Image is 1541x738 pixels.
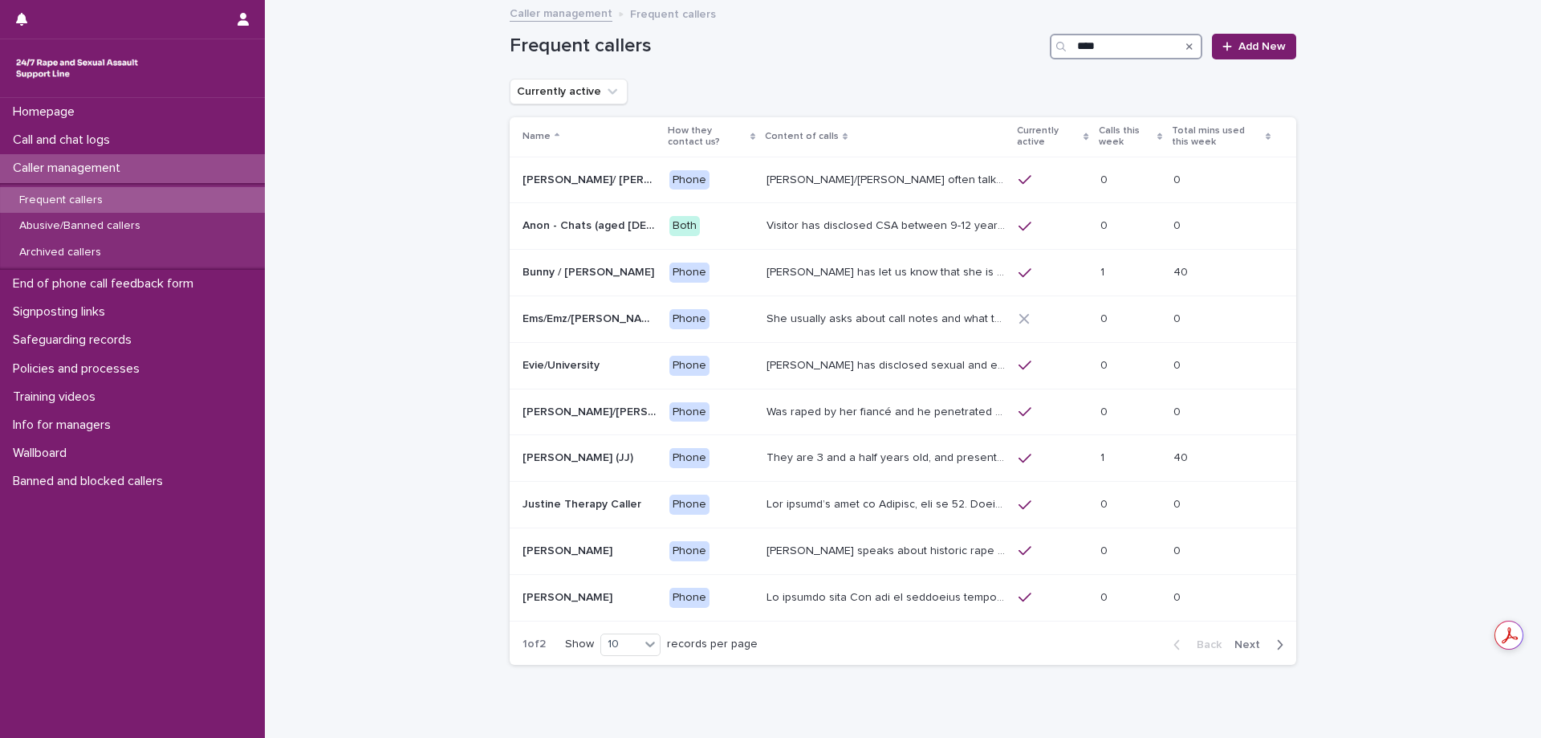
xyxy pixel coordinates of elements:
p: 0 [1100,541,1111,558]
p: We believe that Lin may on occasions contact the support line more than twice a week. She frequen... [766,588,1009,605]
p: 40 [1173,448,1191,465]
p: Justine Therapy Caller [522,495,644,512]
p: How they contact us? [668,122,746,152]
p: Homepage [6,104,87,120]
p: Calls this week [1099,122,1153,152]
tr: [PERSON_NAME]/ [PERSON_NAME][PERSON_NAME]/ [PERSON_NAME] Phone[PERSON_NAME]/[PERSON_NAME] often t... [510,157,1296,203]
p: Policies and processes [6,361,152,377]
div: Phone [669,170,710,190]
p: Caller speaks about historic rape while she was at university by a man she was dating. She has re... [766,541,1009,558]
div: Phone [669,448,710,468]
p: Ems/Emz/[PERSON_NAME] [522,309,660,326]
tr: Ems/Emz/[PERSON_NAME]Ems/Emz/[PERSON_NAME] PhoneShe usually asks about call notes and what the co... [510,296,1296,342]
p: Jess/Saskia/Mille/Poppy/Eve ('HOLD ME' HOLD MY HAND) [522,402,660,419]
p: Bunny has let us know that she is in her 50s, and lives in Devon. She has talked through experien... [766,263,1009,279]
button: Back [1161,638,1228,652]
div: Phone [669,495,710,515]
p: They are 3 and a half years old, and presents as this age, talking about dogs, drawing and food. ... [766,448,1009,465]
span: Back [1187,639,1222,650]
p: 0 [1100,588,1111,605]
p: [PERSON_NAME]/ [PERSON_NAME] [522,170,660,187]
p: Total mins used this week [1172,122,1262,152]
div: Phone [669,263,710,283]
p: 0 [1100,402,1111,419]
p: Name [522,128,551,145]
span: Add New [1238,41,1286,52]
tr: [PERSON_NAME]/[PERSON_NAME]/Mille/Poppy/[PERSON_NAME] ('HOLD ME' HOLD MY HAND)[PERSON_NAME]/[PERS... [510,389,1296,435]
p: 0 [1173,309,1184,326]
p: Wallboard [6,446,79,461]
p: Frequent callers [630,4,716,22]
p: Currently active [1017,122,1080,152]
div: Phone [669,402,710,422]
tr: [PERSON_NAME][PERSON_NAME] Phone[PERSON_NAME] speaks about historic rape while she was at univers... [510,528,1296,574]
p: Abusive/Banned callers [6,219,153,233]
p: 0 [1173,541,1184,558]
div: Phone [669,588,710,608]
p: Show [565,638,594,651]
p: 0 [1173,170,1184,187]
p: 40 [1173,263,1191,279]
p: Anon - Chats (aged [DEMOGRAPHIC_DATA]) [522,216,660,233]
p: 0 [1100,356,1111,373]
p: 0 [1100,495,1111,512]
div: Phone [669,309,710,329]
p: End of phone call feedback form [6,276,206,292]
input: Search [1050,34,1202,59]
p: Bunny / [PERSON_NAME] [522,263,657,279]
img: rhQMoQhaT3yELyF149Cw [13,52,141,84]
p: 0 [1100,216,1111,233]
p: 0 [1173,356,1184,373]
a: Caller management [510,3,612,22]
p: Archived callers [6,246,114,259]
p: 0 [1173,588,1184,605]
p: 1 [1100,448,1108,465]
p: Training videos [6,389,108,405]
button: Next [1228,638,1296,652]
p: Call and chat logs [6,133,123,148]
p: Anna/Emma often talks about being raped at gunpoint at the age of 13/14 by her ex-partner, aged 1... [766,170,1009,187]
p: The caller’s name is Justine, she is 25. Caller experienced SA 6 years ago and has also experienc... [766,495,1009,512]
p: Evie has disclosed sexual and emotional abuse from a female friend at university which has been h... [766,356,1009,373]
p: Evie/University [522,356,603,373]
span: Next [1234,639,1270,650]
p: Signposting links [6,304,118,320]
p: Frequent callers [6,194,116,207]
tr: [PERSON_NAME] (JJ)[PERSON_NAME] (JJ) PhoneThey are 3 and a half years old, and presents as this a... [510,435,1296,482]
p: Caller management [6,161,133,176]
p: Safeguarding records [6,332,144,348]
p: 0 [1100,309,1111,326]
p: records per page [667,638,758,651]
button: Currently active [510,79,628,104]
p: [PERSON_NAME] [522,541,616,558]
div: 10 [601,636,640,653]
p: 0 [1173,402,1184,419]
tr: Anon - Chats (aged [DEMOGRAPHIC_DATA])Anon - Chats (aged [DEMOGRAPHIC_DATA]) BothVisitor has disc... [510,203,1296,250]
tr: [PERSON_NAME][PERSON_NAME] PhoneLo ipsumdo sita Con adi el seddoeius tempori utl etdolor magn ali... [510,574,1296,621]
p: Banned and blocked callers [6,474,176,489]
div: Phone [669,541,710,561]
p: 0 [1173,216,1184,233]
p: She usually asks about call notes and what the content will be at the start of the call. When she... [766,309,1009,326]
h1: Frequent callers [510,35,1043,58]
p: [PERSON_NAME] (JJ) [522,448,636,465]
p: Was raped by her fiancé and he penetrated her with a knife, she called an ambulance and was taken... [766,402,1009,419]
tr: Justine Therapy CallerJustine Therapy Caller PhoneLor ipsumd’s amet co Adipisc, eli se 52. Doeius... [510,482,1296,528]
a: Add New [1212,34,1296,59]
div: Phone [669,356,710,376]
tr: Evie/UniversityEvie/University Phone[PERSON_NAME] has disclosed sexual and emotional abuse from a... [510,342,1296,389]
p: Content of calls [765,128,839,145]
p: Visitor has disclosed CSA between 9-12 years of age involving brother in law who lifted them out ... [766,216,1009,233]
p: 0 [1173,495,1184,512]
tr: Bunny / [PERSON_NAME]Bunny / [PERSON_NAME] Phone[PERSON_NAME] has let us know that she is in her ... [510,250,1296,296]
p: Info for managers [6,418,124,433]
div: Both [669,216,700,236]
p: 0 [1100,170,1111,187]
p: 1 [1100,263,1108,279]
p: 1 of 2 [510,625,559,664]
p: [PERSON_NAME] [522,588,616,605]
